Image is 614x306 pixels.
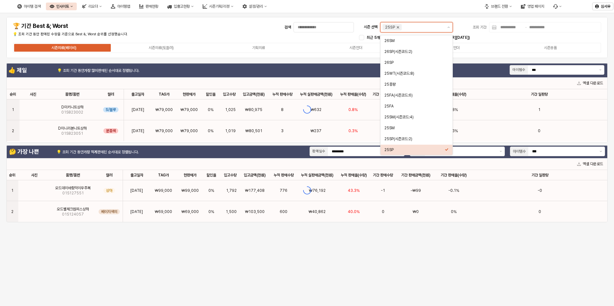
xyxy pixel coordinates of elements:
[544,46,557,50] div: 시즌용품
[473,25,487,30] span: 조회 기간
[445,22,452,32] button: 제안 사항 표시
[497,147,504,156] button: 제안 사항 표시
[384,115,445,120] div: 25SM(시즌코드:4)
[502,45,599,51] label: 시즌용품
[549,3,566,10] div: 버그 제보 및 기능 개선 요청
[174,4,190,9] div: 입출고현황
[597,147,605,156] button: 제안 사항 표시
[209,4,230,9] div: 시즌기획/리뷰
[9,149,54,155] h4: 🤔 가장 나쁜
[527,4,544,9] div: 영업 페이지
[163,3,197,10] div: 입출고현황
[384,60,445,65] div: 26SP
[481,3,516,10] div: 브랜드 전환
[78,3,106,10] div: 리오더
[107,3,134,10] div: 아이템맵
[13,23,156,29] h4: 🏆 기간 Best &; Worst
[13,3,45,10] div: 아이템 검색
[513,149,526,154] div: 아이템수
[384,71,445,76] div: 25WT(시즌코드:8)
[404,45,502,51] label: 기획언더
[597,65,604,74] button: 제안 사항 표시
[513,67,525,73] div: 아이템수
[384,125,445,131] div: 25SM
[117,4,130,9] div: 아이템맵
[83,150,90,154] strong: 가장
[57,149,204,155] p: 💡 조회 기간 동안 판매된 순서대로 정렬됩니다.
[51,46,76,50] div: 시즌의류(베이비)
[57,68,205,73] p: 💡 조회 기간 동안 판매된 순서대로 정렬됩니다.
[135,3,162,10] div: 판매현황
[112,45,210,51] label: 시즌의류(토들러)
[239,3,271,10] div: 설정/관리
[384,136,445,141] div: 25SP(시즌코드:2)
[13,32,208,37] p: 💡 조회 기간 동안 판매된 수량을 기준으로 Best &; Worst 순위를 선정했습니다.
[381,35,452,155] div: Select an option
[145,4,158,9] div: 판매현황
[149,46,174,50] div: 시즌의류(토들러)
[46,3,77,10] div: 인사이트
[285,25,291,30] span: 검색
[88,4,98,9] div: 리오더
[601,4,610,9] p: 심서우
[249,4,263,9] div: 설정/관리
[367,35,470,40] span: 최근 5개년 무시즌 모아보기([DATE][PHONE_NUMBER][DATE])
[447,46,460,50] div: 기획언더
[92,68,98,73] strong: 많이
[252,46,265,50] div: 기획의류
[56,4,69,9] div: 인사이트
[385,24,395,30] div: 25SP
[349,46,362,50] div: 시즌언더
[15,45,112,51] label: 시즌의류(베이비)
[491,4,508,9] div: 브랜드 전환
[384,104,445,109] div: 25FA
[91,150,97,154] strong: 적게
[384,147,445,152] div: 25SP
[517,3,548,10] div: 영업 페이지
[84,68,91,73] strong: 가장
[384,49,445,54] div: 26SP(시즌코드:2)
[384,82,445,87] div: 25중량
[397,26,399,29] div: Remove 25SP
[210,45,307,51] label: 기획의류
[199,3,237,10] div: 시즌기획/리뷰
[384,93,445,98] div: 25FA(시즌코드:6)
[384,38,445,43] div: 26SM
[24,4,41,9] div: 아이템 검색
[312,149,325,154] div: 판매일수
[307,45,404,51] label: 시즌언더
[364,25,378,30] span: 시즌 선택
[8,67,56,73] h4: 👍 제일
